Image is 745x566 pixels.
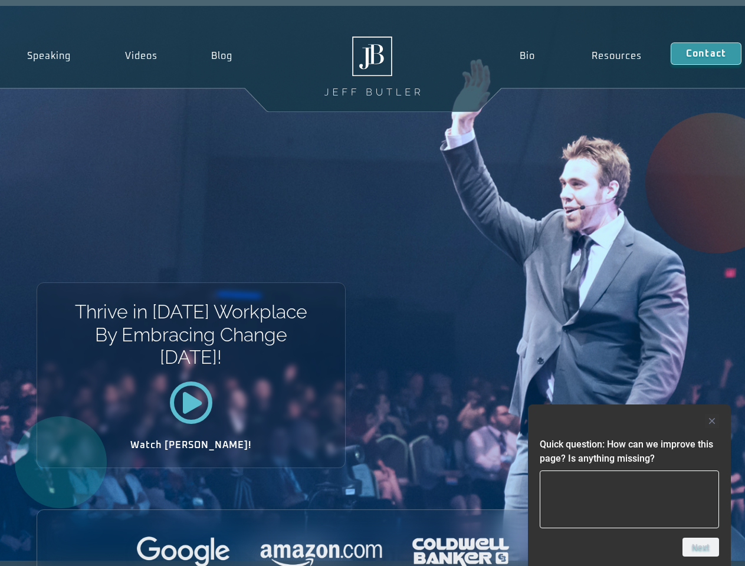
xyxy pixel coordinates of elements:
[491,42,670,70] nav: Menu
[705,414,719,428] button: Hide survey
[540,414,719,557] div: Quick question: How can we improve this page? Is anything missing?
[540,470,719,528] textarea: Quick question: How can we improve this page? Is anything missing?
[78,440,304,450] h2: Watch [PERSON_NAME]!
[682,538,719,557] button: Next question
[98,42,185,70] a: Videos
[491,42,563,70] a: Bio
[74,301,308,368] h1: Thrive in [DATE] Workplace By Embracing Change [DATE]!
[184,42,260,70] a: Blog
[686,49,726,58] span: Contact
[563,42,671,70] a: Resources
[540,437,719,466] h2: Quick question: How can we improve this page? Is anything missing?
[671,42,741,65] a: Contact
